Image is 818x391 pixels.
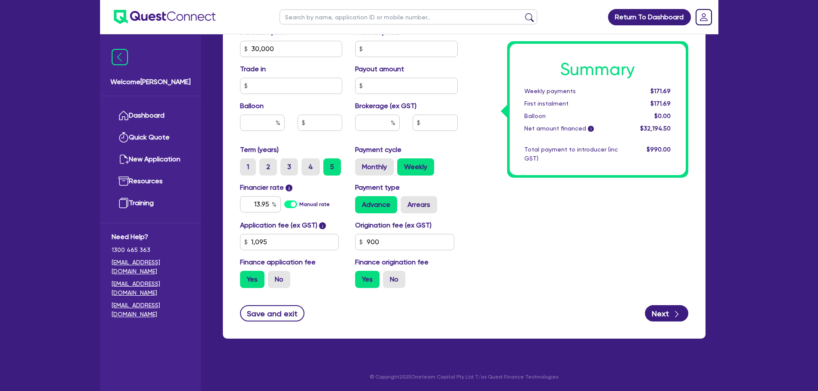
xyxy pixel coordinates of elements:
a: [EMAIL_ADDRESS][DOMAIN_NAME] [112,279,189,297]
span: $32,194.50 [640,125,671,132]
label: Term (years) [240,145,279,155]
a: Quick Quote [112,127,189,149]
a: Resources [112,170,189,192]
div: Total payment to introducer (inc GST) [518,145,624,163]
div: Net amount financed [518,124,624,133]
span: $990.00 [647,146,671,153]
img: training [119,198,129,208]
label: Advance [355,196,397,213]
span: 1300 465 363 [112,246,189,255]
label: Application fee (ex GST) [240,220,317,230]
span: i [588,126,594,132]
label: 1 [240,158,256,176]
label: 5 [323,158,341,176]
label: Financier rate [240,182,293,193]
span: Welcome [PERSON_NAME] [110,77,191,87]
img: new-application [119,154,129,164]
a: Training [112,192,189,214]
img: icon-menu-close [112,49,128,65]
label: Payout amount [355,64,404,74]
label: Finance origination fee [355,257,429,267]
button: Save and exit [240,305,305,321]
label: Manual rate [299,200,330,208]
button: Next [645,305,688,321]
div: Balloon [518,112,624,121]
a: New Application [112,149,189,170]
span: $171.69 [651,88,671,94]
label: Payment cycle [355,145,401,155]
label: Yes [355,271,380,288]
label: Weekly [397,158,434,176]
label: No [383,271,405,288]
label: Brokerage (ex GST) [355,101,417,111]
span: $171.69 [651,100,671,107]
input: Search by name, application ID or mobile number... [280,9,537,24]
a: [EMAIL_ADDRESS][DOMAIN_NAME] [112,301,189,319]
span: i [319,222,326,229]
label: 3 [280,158,298,176]
p: © Copyright 2025 Oneteam Capital Pty Ltd T/as Quest Finance Technologies [217,373,712,381]
label: Arrears [401,196,437,213]
span: $0.00 [654,112,671,119]
label: Origination fee (ex GST) [355,220,432,230]
a: Dashboard [112,105,189,127]
img: quick-quote [119,132,129,142]
label: No [268,271,290,288]
a: Dropdown toggle [693,6,715,28]
label: 2 [259,158,277,176]
h1: Summary [524,59,671,80]
span: Need Help? [112,232,189,242]
label: 4 [301,158,320,176]
span: i [286,185,292,191]
label: Payment type [355,182,400,193]
a: Return To Dashboard [608,9,691,25]
img: resources [119,176,129,186]
label: Balloon [240,101,264,111]
label: Trade in [240,64,266,74]
label: Monthly [355,158,394,176]
a: [EMAIL_ADDRESS][DOMAIN_NAME] [112,258,189,276]
div: Weekly payments [518,87,624,96]
div: First instalment [518,99,624,108]
img: quest-connect-logo-blue [114,10,216,24]
label: Finance application fee [240,257,316,267]
label: Yes [240,271,265,288]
